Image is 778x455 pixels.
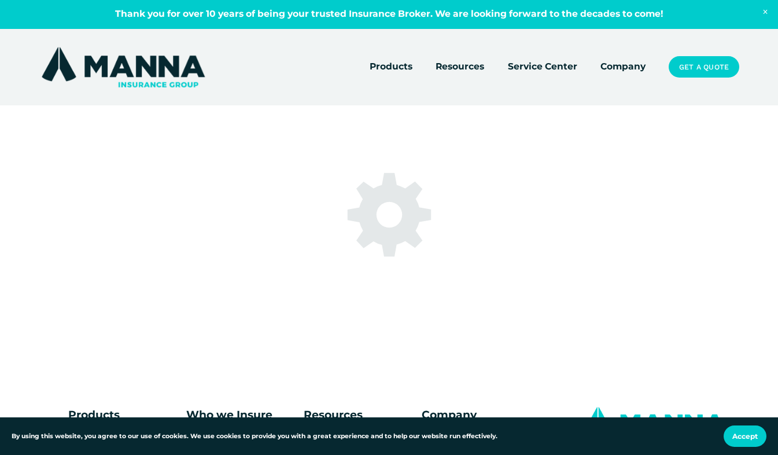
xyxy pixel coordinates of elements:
[422,406,533,424] p: Company
[436,59,484,75] a: folder dropdown
[436,60,484,74] span: Resources
[732,432,758,441] span: Accept
[370,60,412,74] span: Products
[669,56,739,78] a: Get a Quote
[724,425,766,447] button: Accept
[186,406,298,424] p: Who we Insure
[39,45,207,90] img: Manna Insurance Group
[304,406,415,424] p: Resources
[508,59,577,75] a: Service Center
[370,59,412,75] a: folder dropdown
[68,406,150,424] p: Products
[600,59,646,75] a: Company
[12,431,497,441] p: By using this website, you agree to our use of cookies. We use cookies to provide you with a grea...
